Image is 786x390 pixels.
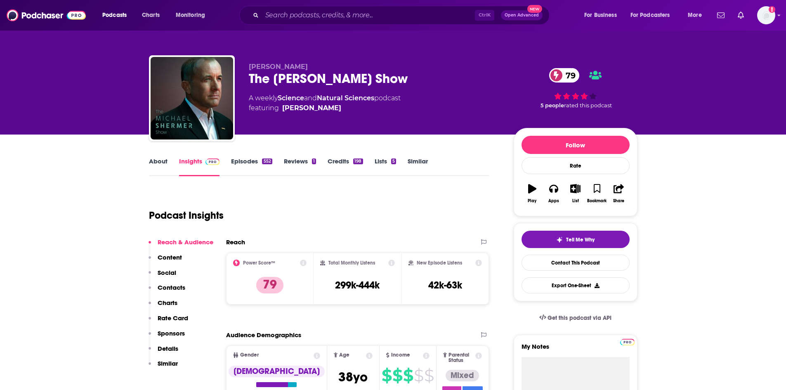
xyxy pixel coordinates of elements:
span: $ [414,369,423,382]
button: Content [149,253,182,269]
span: $ [424,369,434,382]
a: Similar [408,157,428,176]
div: 552 [262,158,272,164]
h3: 42k-63k [428,279,462,291]
span: For Podcasters [630,9,670,21]
img: Podchaser - Follow, Share and Rate Podcasts [7,7,86,23]
p: Content [158,253,182,261]
button: Apps [543,179,564,208]
div: A weekly podcast [249,93,401,113]
span: featuring [249,103,401,113]
p: Sponsors [158,329,185,337]
h2: Audience Demographics [226,331,301,339]
span: 5 people [541,102,564,109]
button: Play [522,179,543,208]
div: Apps [548,199,559,203]
a: Natural Sciences [317,94,374,102]
h2: Power Score™ [243,260,275,266]
button: List [564,179,586,208]
a: 79 [549,68,580,83]
button: Social [149,269,176,284]
button: Charts [149,299,177,314]
button: Share [608,179,629,208]
span: More [688,9,702,21]
span: Open Advanced [505,13,539,17]
img: Podchaser Pro [620,339,635,345]
button: Export One-Sheet [522,277,630,293]
a: Episodes552 [231,157,272,176]
div: 5 [391,158,396,164]
div: Search podcasts, credits, & more... [247,6,557,25]
button: Sponsors [149,329,185,345]
button: Similar [149,359,178,375]
button: Bookmark [586,179,608,208]
img: Podchaser Pro [205,158,220,165]
img: tell me why sparkle [556,236,563,243]
span: Podcasts [102,9,127,21]
div: 1 [312,158,316,164]
p: Rate Card [158,314,188,322]
span: Tell Me Why [566,236,595,243]
img: User Profile [757,6,775,24]
svg: Add a profile image [769,6,775,13]
img: The Michael Shermer Show [151,57,233,139]
span: For Business [584,9,617,21]
p: Details [158,345,178,352]
p: Social [158,269,176,277]
div: Rate [522,157,630,174]
span: Get this podcast via API [548,314,611,321]
a: About [149,157,168,176]
span: Logged in as megcassidy [757,6,775,24]
span: Income [391,352,410,358]
h3: 299k-444k [335,279,380,291]
p: Contacts [158,284,185,291]
h2: New Episode Listens [417,260,462,266]
a: Michael Shermer [282,103,341,113]
a: Get this podcast via API [533,308,618,328]
span: $ [382,369,392,382]
span: 38 yo [338,369,368,385]
p: 79 [256,277,283,293]
span: Age [339,352,349,358]
h1: Podcast Insights [149,209,224,222]
label: My Notes [522,343,630,357]
button: Show profile menu [757,6,775,24]
span: $ [403,369,413,382]
span: Parental Status [448,352,474,363]
h2: Total Monthly Listens [328,260,375,266]
span: [PERSON_NAME] [249,63,308,71]
a: Show notifications dropdown [714,8,728,22]
button: Contacts [149,284,185,299]
button: open menu [578,9,627,22]
div: Bookmark [587,199,607,203]
a: Contact This Podcast [522,255,630,271]
a: Credits198 [328,157,363,176]
button: open menu [682,9,712,22]
button: open menu [97,9,137,22]
span: Charts [142,9,160,21]
button: open menu [170,9,216,22]
p: Reach & Audience [158,238,213,246]
a: Charts [137,9,165,22]
span: Monitoring [176,9,205,21]
div: Play [528,199,536,203]
button: Follow [522,136,630,154]
button: open menu [625,9,682,22]
button: Rate Card [149,314,188,329]
a: Pro website [620,338,635,345]
span: New [527,5,542,13]
h2: Reach [226,238,245,246]
span: Ctrl K [475,10,494,21]
div: 79 5 peoplerated this podcast [514,63,637,114]
div: List [572,199,579,203]
button: Details [149,345,178,360]
div: 198 [353,158,363,164]
span: $ [392,369,402,382]
button: Reach & Audience [149,238,213,253]
div: [DEMOGRAPHIC_DATA] [229,366,325,377]
input: Search podcasts, credits, & more... [262,9,475,22]
a: Show notifications dropdown [734,8,747,22]
a: Lists5 [375,157,396,176]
